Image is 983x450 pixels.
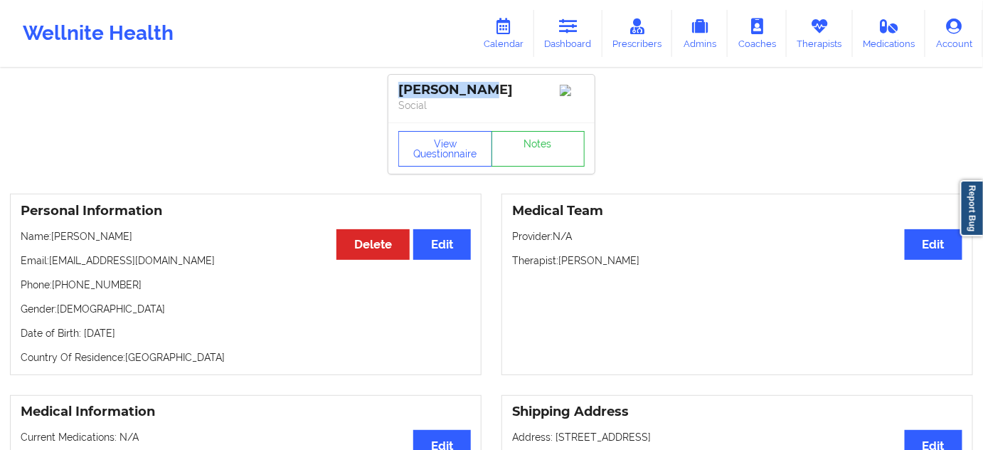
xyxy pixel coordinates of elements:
button: View Questionnaire [398,131,492,167]
p: Email: [EMAIL_ADDRESS][DOMAIN_NAME] [21,253,471,268]
button: Edit [905,229,962,260]
a: Account [925,10,983,57]
p: Address: [STREET_ADDRESS] [512,430,962,444]
p: Therapist: [PERSON_NAME] [512,253,962,268]
h3: Shipping Address [512,404,962,420]
div: [PERSON_NAME] [398,82,585,98]
h3: Medical Team [512,203,962,219]
p: Social [398,98,585,112]
p: Current Medications: N/A [21,430,471,444]
a: Medications [853,10,926,57]
a: Therapists [787,10,853,57]
p: Gender: [DEMOGRAPHIC_DATA] [21,302,471,316]
a: Report Bug [960,180,983,236]
h3: Personal Information [21,203,471,219]
img: Image%2Fplaceholer-image.png [560,85,585,96]
a: Dashboard [534,10,602,57]
p: Phone: [PHONE_NUMBER] [21,278,471,292]
button: Delete [336,229,410,260]
a: Prescribers [602,10,673,57]
p: Country Of Residence: [GEOGRAPHIC_DATA] [21,350,471,365]
p: Name: [PERSON_NAME] [21,229,471,244]
h3: Medical Information [21,404,471,420]
button: Edit [413,229,471,260]
a: Coaches [728,10,787,57]
p: Provider: N/A [512,229,962,244]
a: Calendar [473,10,534,57]
a: Admins [672,10,728,57]
a: Notes [491,131,585,167]
p: Date of Birth: [DATE] [21,326,471,340]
